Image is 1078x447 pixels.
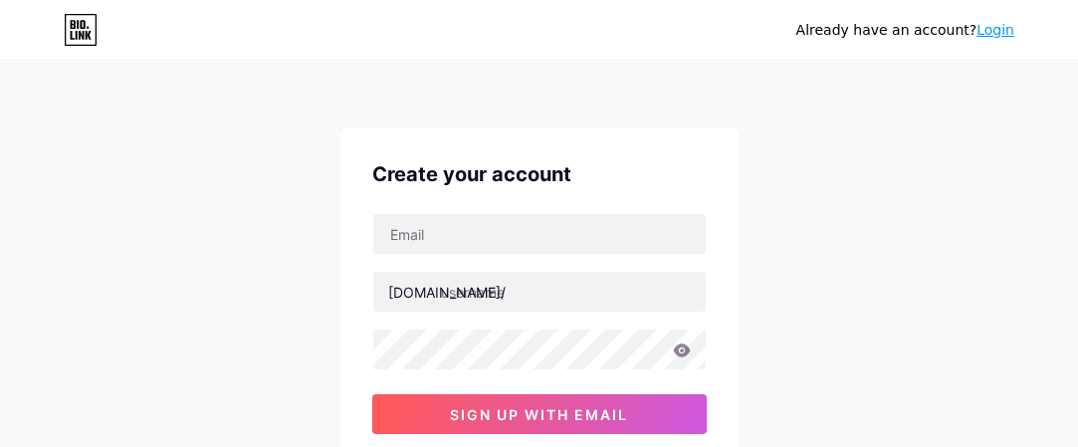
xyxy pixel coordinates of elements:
[373,272,706,312] input: username
[373,214,706,254] input: Email
[388,282,506,303] div: [DOMAIN_NAME]/
[450,406,628,423] span: sign up with email
[372,394,707,434] button: sign up with email
[796,20,1014,41] div: Already have an account?
[976,22,1014,38] a: Login
[372,159,707,189] div: Create your account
